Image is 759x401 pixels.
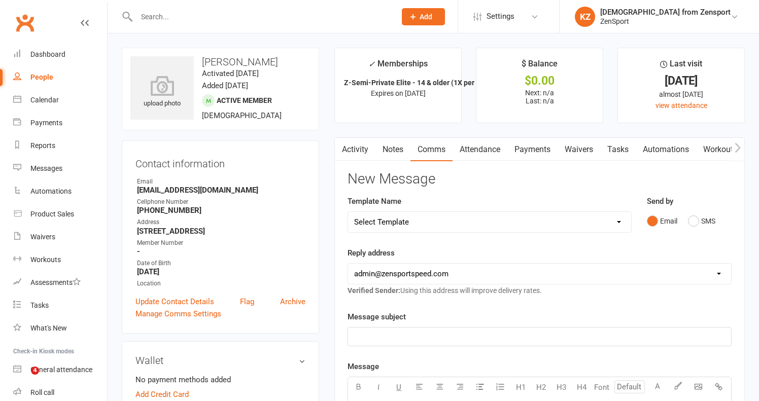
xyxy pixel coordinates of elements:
button: Add [402,8,445,25]
div: Dashboard [30,50,65,58]
a: Waivers [13,226,107,248]
a: Assessments [13,271,107,294]
button: U [389,377,409,397]
strong: Z-Semi-Private Elite - 14 & older (1X per ... [344,79,482,87]
a: view attendance [655,101,707,110]
strong: Verified Sender: [348,286,400,295]
div: $0.00 [486,76,594,86]
div: Calendar [30,96,59,104]
a: What's New [13,317,107,340]
a: Messages [13,157,107,180]
strong: [EMAIL_ADDRESS][DOMAIN_NAME] [137,186,305,195]
input: Default [614,380,645,393]
span: 4 [31,367,39,375]
a: Reports [13,134,107,157]
div: Automations [30,187,72,195]
label: Message subject [348,311,406,323]
h3: New Message [348,171,732,187]
div: ZenSport [600,17,731,26]
div: People [30,73,53,81]
a: Flag [240,296,254,308]
strong: [STREET_ADDRESS] [137,227,305,236]
a: Tasks [13,294,107,317]
a: Tasks [600,138,636,161]
div: Member Number [137,238,305,248]
a: Calendar [13,89,107,112]
div: $ Balance [522,57,558,76]
strong: - [137,247,305,256]
a: Attendance [453,138,507,161]
label: Message [348,360,379,373]
label: Reply address [348,247,395,259]
a: Workouts [696,138,744,161]
div: Cellphone Number [137,197,305,207]
h3: Wallet [135,355,305,366]
button: H3 [551,377,571,397]
div: General attendance [30,366,92,374]
a: Automations [13,180,107,203]
button: SMS [688,211,715,231]
div: What's New [30,324,67,332]
span: Settings [487,5,514,28]
a: People [13,66,107,89]
a: Payments [507,138,558,161]
time: Activated [DATE] [202,69,259,78]
button: H2 [531,377,551,397]
strong: [DATE] [137,267,305,276]
a: Automations [636,138,696,161]
button: H1 [510,377,531,397]
span: Active member [217,96,272,104]
a: Update Contact Details [135,296,214,308]
div: Product Sales [30,210,74,218]
div: Messages [30,164,62,172]
time: Added [DATE] [202,81,248,90]
div: Email [137,177,305,187]
a: Manage Comms Settings [135,308,221,320]
a: Activity [335,138,375,161]
div: Workouts [30,256,61,264]
a: Notes [375,138,410,161]
div: Date of Birth [137,259,305,268]
a: Product Sales [13,203,107,226]
div: Payments [30,119,62,127]
div: [DATE] [627,76,735,86]
div: almost [DATE] [627,89,735,100]
iframe: Intercom live chat [10,367,34,391]
input: Search... [133,10,389,24]
div: Assessments [30,278,81,286]
a: Dashboard [13,43,107,66]
label: Template Name [348,195,401,207]
div: Reports [30,141,55,150]
span: Using this address will improve delivery rates. [348,286,542,295]
a: Waivers [558,138,600,161]
p: Next: n/a Last: n/a [486,89,594,105]
h3: Contact information [135,154,305,169]
span: Expires on [DATE] [371,89,426,97]
div: Waivers [30,233,55,241]
div: Memberships [368,57,428,76]
button: H4 [571,377,592,397]
strong: [PHONE_NUMBER] [137,206,305,215]
a: Workouts [13,248,107,271]
button: A [647,377,668,397]
label: Send by [647,195,673,207]
h3: [PERSON_NAME] [130,56,310,67]
span: [DEMOGRAPHIC_DATA] [202,111,282,120]
div: Address [137,217,305,227]
a: Archive [280,296,305,308]
i: ✓ [368,59,375,69]
span: Add [420,13,432,21]
a: Comms [410,138,453,161]
a: Payments [13,112,107,134]
button: Email [647,211,677,231]
li: No payment methods added [135,374,305,386]
div: KZ [575,7,595,27]
a: Add Credit Card [135,388,189,400]
div: Last visit [660,57,702,76]
button: Font [592,377,612,397]
div: Location [137,279,305,288]
div: [DEMOGRAPHIC_DATA] from Zensport [600,8,731,17]
div: upload photo [130,76,194,109]
span: U [396,383,401,392]
a: General attendance kiosk mode [13,358,107,381]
